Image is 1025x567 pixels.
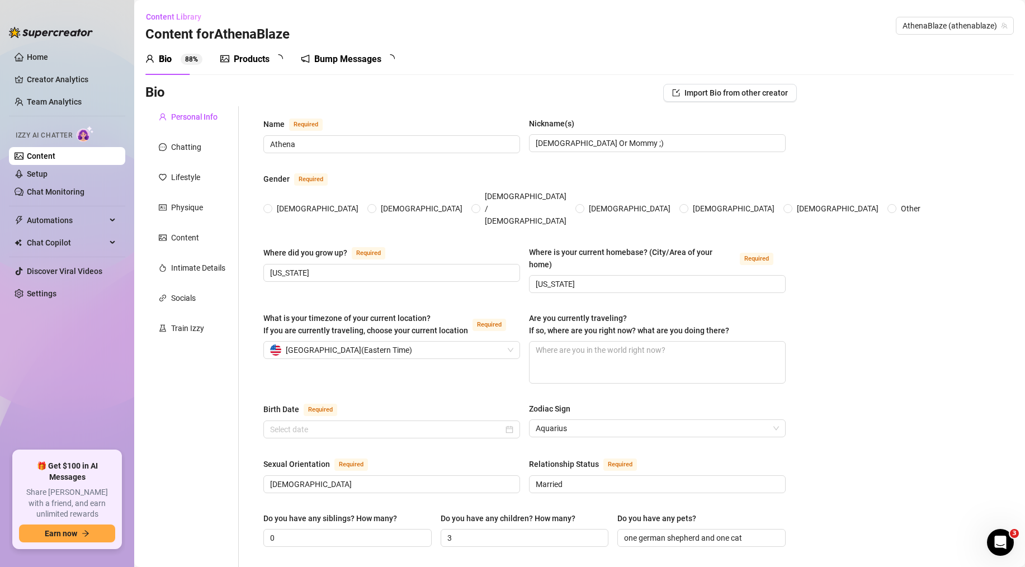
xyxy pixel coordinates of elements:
span: [DEMOGRAPHIC_DATA] [792,202,883,215]
img: Chat Copilot [15,239,22,247]
label: Do you have any children? How many? [441,512,583,525]
div: Name [263,118,285,130]
span: 3 [1010,529,1019,538]
div: Relationship Status [529,458,599,470]
a: Home [27,53,48,62]
span: [DEMOGRAPHIC_DATA] / [DEMOGRAPHIC_DATA] [480,190,571,227]
div: Zodiac Sign [529,403,570,415]
img: logo-BBDzfeDw.svg [9,27,93,38]
span: [DEMOGRAPHIC_DATA] [584,202,675,215]
div: Sexual Orientation [263,458,330,470]
span: Chat Copilot [27,234,106,252]
a: Team Analytics [27,97,82,106]
span: team [1001,22,1008,29]
label: Sexual Orientation [263,457,380,471]
input: Do you have any siblings? How many? [270,532,423,544]
span: user [159,113,167,121]
span: loading [274,54,283,63]
span: Share [PERSON_NAME] with a friend, and earn unlimited rewards [19,487,115,520]
div: Birth Date [263,403,299,415]
button: Earn nowarrow-right [19,525,115,542]
div: Nickname(s) [529,117,574,130]
label: Birth Date [263,403,349,416]
label: Where did you grow up? [263,246,398,259]
a: Discover Viral Videos [27,267,102,276]
img: us [270,344,281,356]
div: Gender [263,173,290,185]
span: heart [159,173,167,181]
span: [GEOGRAPHIC_DATA] ( Eastern Time ) [286,342,412,358]
label: Do you have any siblings? How many? [263,512,405,525]
span: Required [473,319,506,331]
span: Required [740,253,773,265]
div: Content [171,231,199,244]
a: Chat Monitoring [27,187,84,196]
div: Lifestyle [171,171,200,183]
span: Other [896,202,925,215]
span: Required [304,404,337,416]
label: Nickname(s) [529,117,582,130]
span: [DEMOGRAPHIC_DATA] [272,202,363,215]
input: Birth Date [270,423,503,436]
label: Zodiac Sign [529,403,578,415]
input: Name [270,138,511,150]
a: Content [27,152,55,160]
span: experiment [159,324,167,332]
span: Earn now [45,529,77,538]
label: Relationship Status [529,457,649,471]
span: Required [294,173,328,186]
input: Nickname(s) [536,137,777,149]
span: user [145,54,154,63]
iframe: Intercom live chat [987,529,1014,556]
span: arrow-right [82,530,89,537]
span: fire [159,264,167,272]
input: Where is your current homebase? (City/Area of your home) [536,278,777,290]
span: Required [334,459,368,471]
label: Name [263,117,335,131]
input: Do you have any children? How many? [447,532,600,544]
img: AI Chatter [77,126,94,142]
span: Are you currently traveling? If so, where are you right now? what are you doing there? [529,314,729,335]
span: 🎁 Get $100 in AI Messages [19,461,115,483]
span: thunderbolt [15,216,23,225]
span: What is your timezone of your current location? If you are currently traveling, choose your curre... [263,314,468,335]
label: Gender [263,172,340,186]
span: notification [301,54,310,63]
span: picture [159,234,167,242]
div: Products [234,53,270,66]
button: Import Bio from other creator [663,84,797,102]
a: Setup [27,169,48,178]
span: link [159,294,167,302]
span: [DEMOGRAPHIC_DATA] [688,202,779,215]
span: Required [603,459,637,471]
span: AthenaBlaze (athenablaze) [903,17,1007,34]
span: Content Library [146,12,201,21]
a: Creator Analytics [27,70,116,88]
div: Physique [171,201,203,214]
div: Socials [171,292,196,304]
label: Where is your current homebase? (City/Area of your home) [529,246,786,271]
div: Where did you grow up? [263,247,347,259]
span: Izzy AI Chatter [16,130,72,141]
div: Chatting [171,141,201,153]
div: Train Izzy [171,322,204,334]
label: Do you have any pets? [617,512,704,525]
div: Intimate Details [171,262,225,274]
span: idcard [159,204,167,211]
div: Do you have any pets? [617,512,696,525]
span: Aquarius [536,420,779,437]
div: Bio [159,53,172,66]
span: Import Bio from other creator [684,88,788,97]
div: Where is your current homebase? (City/Area of your home) [529,246,735,271]
sup: 88% [181,54,202,65]
div: Do you have any siblings? How many? [263,512,397,525]
span: Required [289,119,323,131]
span: loading [386,54,395,63]
span: [DEMOGRAPHIC_DATA] [376,202,467,215]
button: Content Library [145,8,210,26]
span: Required [352,247,385,259]
input: Do you have any pets? [624,532,777,544]
span: message [159,143,167,151]
div: Bump Messages [314,53,381,66]
span: picture [220,54,229,63]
